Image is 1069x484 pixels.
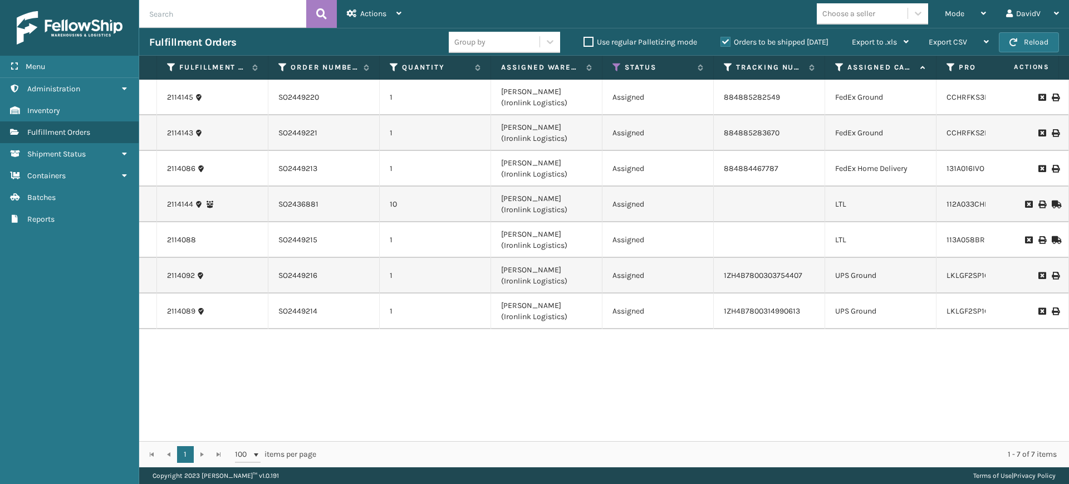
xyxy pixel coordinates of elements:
td: SO2449216 [268,258,380,294]
label: Assigned Carrier Service [847,62,915,72]
span: Fulfillment Orders [27,128,90,137]
a: Terms of Use [973,472,1012,480]
label: Assigned Warehouse [501,62,581,72]
i: Print Label [1052,165,1058,173]
a: LKLGF2SP1GU3051 [947,271,1011,280]
i: Request to Be Cancelled [1025,236,1032,244]
td: 1 [380,80,491,115]
i: Print BOL [1038,201,1045,208]
td: LTL [825,222,936,258]
span: Export CSV [929,37,967,47]
td: Assigned [602,115,714,151]
label: Tracking Number [736,62,803,72]
i: Request to Be Cancelled [1025,201,1032,208]
a: 884885282549 [724,92,780,102]
label: Quantity [402,62,469,72]
span: Inventory [27,106,60,115]
td: [PERSON_NAME] (Ironlink Logistics) [491,222,602,258]
td: 1 [380,222,491,258]
h3: Fulfillment Orders [149,36,236,49]
a: 2114088 [167,234,196,246]
td: Assigned [602,151,714,187]
i: Request to Be Cancelled [1038,307,1045,315]
p: Copyright 2023 [PERSON_NAME]™ v 1.0.191 [153,467,279,484]
div: 1 - 7 of 7 items [332,449,1057,460]
i: Request to Be Cancelled [1038,94,1045,101]
td: Assigned [602,187,714,222]
a: 1ZH4B7800303754407 [724,271,802,280]
label: Fulfillment Order Id [179,62,247,72]
td: FedEx Ground [825,115,936,151]
a: 884884467787 [724,164,778,173]
td: SO2436881 [268,187,380,222]
div: Group by [454,36,486,48]
td: 1 [380,258,491,294]
span: Actions [979,58,1056,76]
a: 113A058BRN [947,235,990,245]
a: 2114092 [167,270,195,281]
td: [PERSON_NAME] (Ironlink Logistics) [491,258,602,294]
img: logo [17,11,122,45]
span: items per page [235,446,316,463]
a: 2114143 [167,128,193,139]
a: 2114144 [167,199,193,210]
td: Assigned [602,222,714,258]
td: SO2449213 [268,151,380,187]
td: SO2449220 [268,80,380,115]
span: Export to .xls [852,37,897,47]
i: Request to Be Cancelled [1038,129,1045,137]
label: Product SKU [959,62,1026,72]
td: UPS Ground [825,258,936,294]
i: Print Label [1052,129,1058,137]
a: 112A033CHR [947,199,989,209]
a: 2114086 [167,163,195,174]
td: Assigned [602,258,714,294]
span: Menu [26,62,45,71]
td: [PERSON_NAME] (Ironlink Logistics) [491,187,602,222]
span: Batches [27,193,56,202]
td: Assigned [602,80,714,115]
span: Mode [945,9,964,18]
td: SO2449214 [268,294,380,329]
span: Administration [27,84,80,94]
td: 1 [380,151,491,187]
i: Print BOL [1038,236,1045,244]
label: Use regular Palletizing mode [583,37,697,47]
td: SO2449215 [268,222,380,258]
a: 2114145 [167,92,193,103]
label: Order Number [291,62,358,72]
a: LKLGF2SP1GU3051 [947,306,1011,316]
div: | [973,467,1056,484]
td: [PERSON_NAME] (Ironlink Logistics) [491,294,602,329]
i: Print Label [1052,94,1058,101]
i: Request to Be Cancelled [1038,272,1045,280]
td: UPS Ground [825,294,936,329]
i: Mark as Shipped [1052,201,1058,208]
td: [PERSON_NAME] (Ironlink Logistics) [491,80,602,115]
i: Mark as Shipped [1052,236,1058,244]
a: CCHRFKS3M26BKVA [947,92,1019,102]
span: Actions [360,9,386,18]
a: 884885283670 [724,128,779,138]
i: Print Label [1052,307,1058,315]
button: Reload [999,32,1059,52]
td: [PERSON_NAME] (Ironlink Logistics) [491,115,602,151]
a: 2114089 [167,306,195,317]
td: 1 [380,115,491,151]
a: 131A016IVO [947,164,984,173]
td: FedEx Home Delivery [825,151,936,187]
label: Status [625,62,692,72]
td: LTL [825,187,936,222]
label: Orders to be shipped [DATE] [720,37,828,47]
a: CCHRFKS2M26DGRA [947,128,1019,138]
a: 1ZH4B7800314990613 [724,306,800,316]
td: 10 [380,187,491,222]
i: Print Label [1052,272,1058,280]
i: Request to Be Cancelled [1038,165,1045,173]
span: Reports [27,214,55,224]
td: 1 [380,294,491,329]
span: 100 [235,449,252,460]
a: Privacy Policy [1013,472,1056,480]
td: FedEx Ground [825,80,936,115]
div: Choose a seller [822,8,875,19]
